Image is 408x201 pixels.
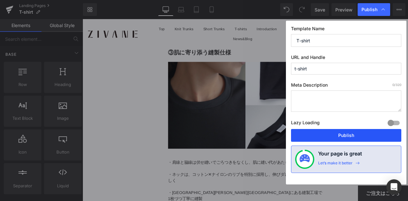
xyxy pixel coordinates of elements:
[291,118,320,129] label: Lazy Loading
[386,179,402,195] div: Open Intercom Messenger
[291,54,401,63] label: URL and Handle
[101,181,285,195] p: ・ネックは、コットン✕ナイロンのリブを特別に採用し、伸びダレしにくく、永く美しく
[101,166,285,174] p: ・肩線と脇線は伏せ縫いでごろつきをなくし、肌に縫い代があたらない
[318,161,353,169] div: Let’s make it better
[101,34,176,44] b: ③肌に寄り添う縫製仕様
[101,51,285,154] img: 長時間履いても快適なウエストゴム
[318,150,362,161] h4: Your page is great
[291,82,401,90] label: Meta Description
[291,129,401,142] button: Publish
[392,83,394,87] span: 0
[361,7,377,12] span: Publish
[392,83,401,87] span: /320
[291,26,401,34] label: Template Name
[300,154,310,164] img: onboarding-status.svg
